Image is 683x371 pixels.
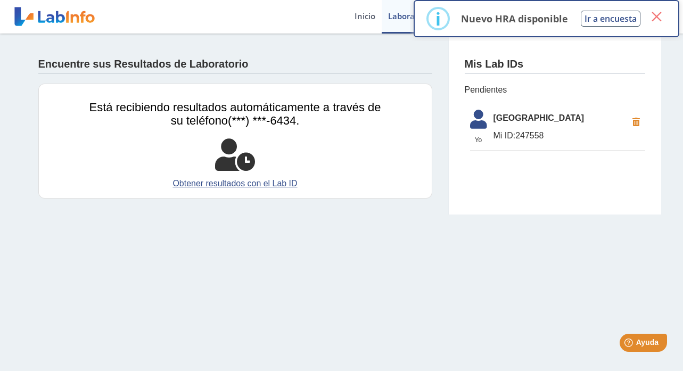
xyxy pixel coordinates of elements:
[89,101,381,127] span: Está recibiendo resultados automáticamente a través de su teléfono
[465,84,645,96] span: Pendientes
[588,329,671,359] iframe: Help widget launcher
[89,177,381,190] a: Obtener resultados con el Lab ID
[493,129,627,142] span: 247558
[461,12,568,25] p: Nuevo HRA disponible
[464,135,493,145] span: Yo
[581,11,640,27] button: Ir a encuesta
[465,58,524,71] h4: Mis Lab IDs
[38,58,249,71] h4: Encuentre sus Resultados de Laboratorio
[647,7,666,26] button: Close this dialog
[493,112,627,125] span: [GEOGRAPHIC_DATA]
[435,9,441,28] div: i
[493,131,516,140] span: Mi ID:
